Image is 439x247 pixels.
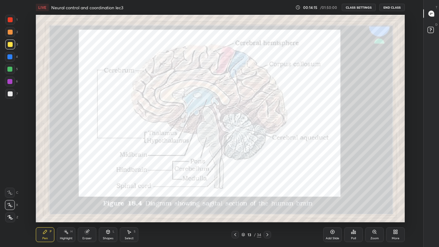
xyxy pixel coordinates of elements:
div: H [70,230,73,233]
div: Shapes [103,237,113,240]
div: X [5,200,18,210]
button: CLASS SETTINGS [342,4,376,11]
div: 7 [5,89,18,99]
div: Highlight [60,237,73,240]
p: D [435,22,437,27]
div: Select [125,237,134,240]
div: / [254,233,256,237]
div: Eraser [82,237,92,240]
div: S [134,230,136,233]
div: Poll [351,237,356,240]
p: T [436,5,437,10]
h4: Neural control and coordination lec3 [51,5,123,10]
div: 34 [257,232,261,237]
div: More [392,237,399,240]
div: Zoom [370,237,379,240]
div: P [50,230,52,233]
div: 1 [5,15,18,25]
div: C [5,188,18,198]
div: Add Slide [326,237,339,240]
div: 6 [5,77,18,86]
div: 13 [246,233,253,237]
div: L [113,230,115,233]
div: LIVE [36,4,49,11]
div: 2 [5,27,18,37]
button: End Class [379,4,405,11]
div: 3 [5,40,18,49]
div: 5 [5,64,18,74]
div: Pen [42,237,48,240]
div: 4 [5,52,18,62]
div: Z [5,212,18,222]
